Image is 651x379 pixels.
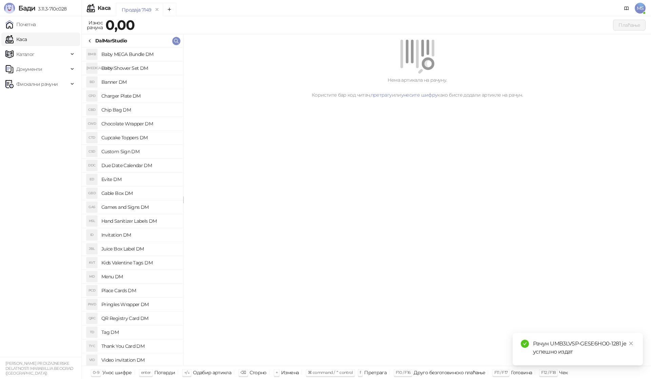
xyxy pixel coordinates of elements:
[86,271,97,282] div: MD
[192,76,643,99] div: Нема артикала на рачуну. Користите бар код читач, или како бисте додали артикле на рачун.
[153,7,161,13] button: remove
[5,361,73,376] small: [PERSON_NAME] PR DIZAJNERSKE DELATNOSTI MARABILLIA BEOGRAD ([GEOGRAPHIC_DATA])
[101,313,178,324] h4: QR Registry Card DM
[86,188,97,199] div: GBD
[101,188,178,199] h4: Gable Box DM
[101,243,178,254] h4: Juice Box Label DM
[4,3,15,14] img: Logo
[86,230,97,240] div: ID
[163,3,176,16] button: Add tab
[86,202,97,213] div: GAS
[101,160,178,171] h4: Due Date Calendar DM
[86,257,97,268] div: KVT
[101,355,178,365] h4: Video invitation DM
[82,47,183,366] div: grid
[629,341,633,346] span: close
[101,202,178,213] h4: Games and Signs DM
[5,18,36,31] a: Почетна
[86,118,97,129] div: CWD
[101,63,178,74] h4: Baby Shower Set DM
[101,132,178,143] h4: Cupcake Toppers DM
[85,18,104,32] div: Износ рачуна
[559,368,568,377] div: Чек
[86,146,97,157] div: CSD
[371,92,392,98] a: претрагу
[154,368,175,377] div: Потврди
[360,370,361,375] span: f
[18,4,35,12] span: Бади
[101,285,178,296] h4: Place Cards DM
[86,285,97,296] div: PCD
[5,33,27,46] a: Каса
[533,340,635,356] div: Рачун UMB3LVSP-GESE6HO0-1281 је успешно издат
[101,257,178,268] h4: Kids Valentine Tags DM
[101,230,178,240] h4: Invitation DM
[122,6,151,14] div: Продаја 7149
[86,341,97,352] div: TYC
[86,63,97,74] div: [MEDICAL_DATA]
[101,49,178,60] h4: Baby MEGA Bundle DM
[86,327,97,338] div: TD
[86,91,97,101] div: CPD
[101,118,178,129] h4: Chocolate Wrapper DM
[364,368,387,377] div: Претрага
[141,370,151,375] span: enter
[184,370,190,375] span: ↑/↓
[98,5,111,11] div: Каса
[86,104,97,115] div: CBD
[101,104,178,115] h4: Chip Bag DM
[193,368,231,377] div: Одабир артикла
[101,341,178,352] h4: Thank You Card DM
[86,49,97,60] div: BMB
[401,92,438,98] a: унесите шифру
[35,6,66,12] span: 3.11.3-710c028
[101,216,178,226] h4: Hand Sanitizer Labels DM
[308,370,353,375] span: ⌘ command / ⌃ control
[16,77,58,91] span: Фискални рачуни
[86,174,97,185] div: ED
[95,37,127,44] div: DalMarStudio
[102,368,132,377] div: Унос шифре
[16,47,35,61] span: Каталог
[541,370,556,375] span: F12 / F18
[86,160,97,171] div: DDC
[635,3,646,14] span: MS
[414,368,485,377] div: Друго безготовинско плаћање
[101,271,178,282] h4: Menu DM
[86,216,97,226] div: HSL
[511,368,532,377] div: Готовина
[521,340,529,348] span: check-circle
[86,132,97,143] div: CTD
[250,368,267,377] div: Сторно
[101,299,178,310] h4: Pringles Wrapper DM
[16,62,42,76] span: Документи
[281,368,299,377] div: Измена
[101,327,178,338] h4: Tag DM
[396,370,410,375] span: F10 / F16
[613,20,646,31] button: Плаћање
[86,243,97,254] div: JBL
[86,313,97,324] div: QRC
[494,370,508,375] span: F11 / F17
[276,370,278,375] span: +
[101,146,178,157] h4: Custom Sign DM
[86,355,97,365] div: VID
[105,17,135,33] strong: 0,00
[101,91,178,101] h4: Charger Plate DM
[240,370,246,375] span: ⌫
[86,299,97,310] div: PWD
[93,370,99,375] span: 0-9
[101,174,178,185] h4: Evite DM
[627,340,635,347] a: Close
[621,3,632,14] a: Документација
[101,77,178,87] h4: Banner DM
[86,77,97,87] div: BD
